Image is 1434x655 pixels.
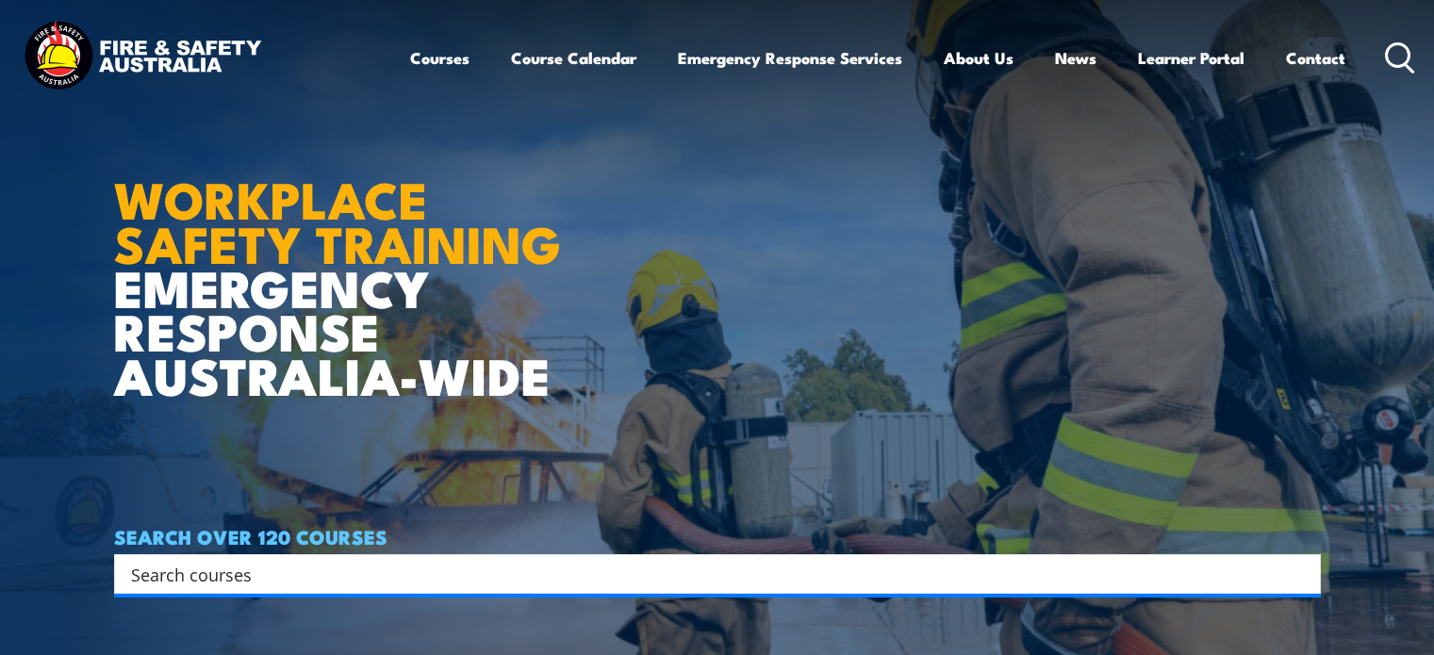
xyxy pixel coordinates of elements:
[511,33,636,83] a: Course Calendar
[1286,33,1345,83] a: Contact
[114,129,575,397] h1: EMERGENCY RESPONSE AUSTRALIA-WIDE
[944,33,1014,83] a: About Us
[131,560,1279,588] input: Search input
[135,561,1283,587] form: Search form
[410,33,470,83] a: Courses
[1055,33,1096,83] a: News
[114,526,1321,547] h4: SEARCH OVER 120 COURSES
[678,33,902,83] a: Emergency Response Services
[1138,33,1244,83] a: Learner Portal
[114,158,561,281] strong: WORKPLACE SAFETY TRAINING
[1288,561,1314,587] button: Search magnifier button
